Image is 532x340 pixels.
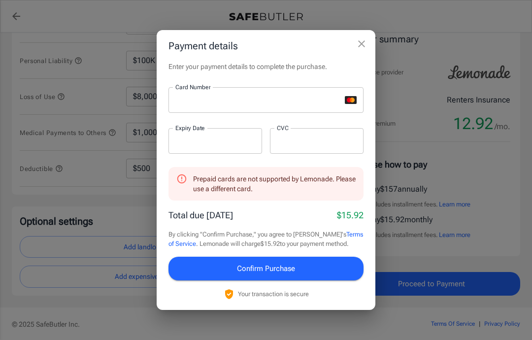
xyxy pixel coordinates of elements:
[168,208,233,222] p: Total due [DATE]
[175,83,210,91] label: Card Number
[337,208,364,222] p: $15.92
[345,96,357,104] svg: mastercard
[157,30,375,62] h2: Payment details
[238,289,309,299] p: Your transaction is secure
[277,124,289,132] label: CVC
[175,95,341,104] iframe: Secure card number input frame
[193,170,356,198] div: Prepaid cards are not supported by Lemonade. Please use a different card.
[352,34,371,54] button: close
[168,230,364,249] p: By clicking "Confirm Purchase," you agree to [PERSON_NAME]'s . Lemonade will charge $15.92 to you...
[168,257,364,280] button: Confirm Purchase
[175,124,205,132] label: Expiry Date
[237,262,295,275] span: Confirm Purchase
[277,136,357,145] iframe: Secure CVC input frame
[168,62,364,71] p: Enter your payment details to complete the purchase.
[175,136,255,145] iframe: Secure expiration date input frame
